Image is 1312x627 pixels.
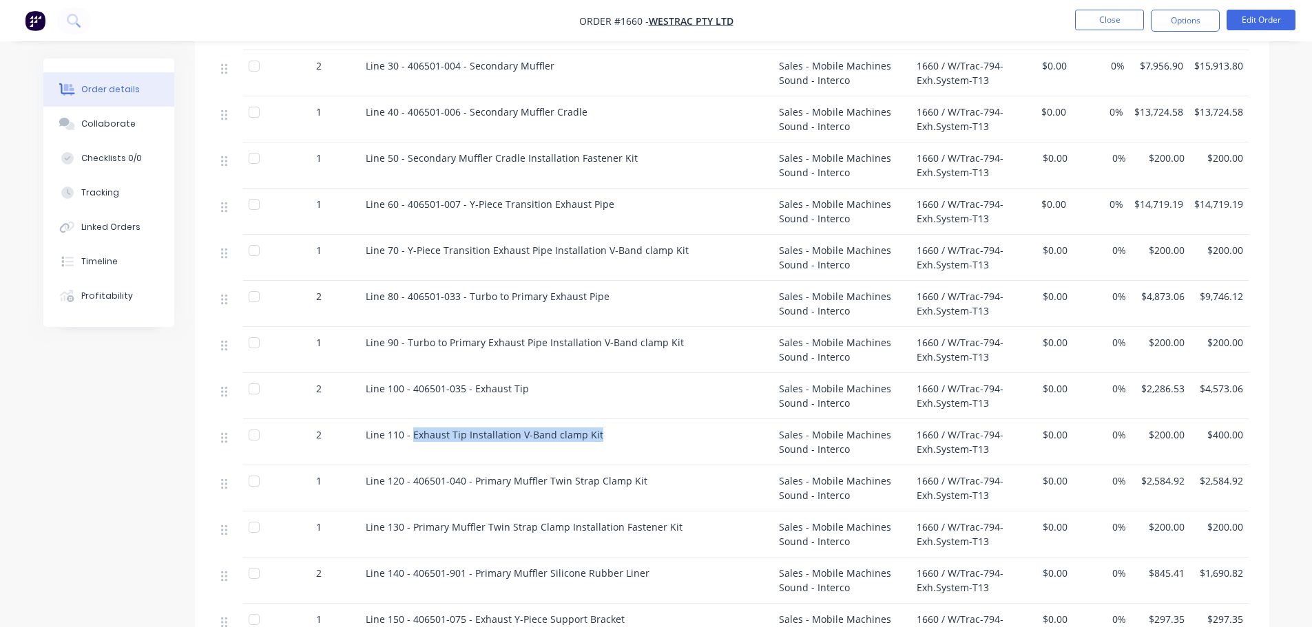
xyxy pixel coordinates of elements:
span: 0% [1079,151,1126,165]
span: 0% [1079,520,1126,534]
span: $2,584.92 [1137,474,1185,488]
span: 1 [316,243,322,257]
span: $845.41 [1137,566,1185,580]
span: Order #1660 - [579,14,649,28]
span: $0.00 [1020,197,1066,211]
span: $200.00 [1196,520,1243,534]
div: Sales - Mobile Machines Sound - Interco [773,373,911,419]
span: $4,873.06 [1137,289,1185,304]
span: $297.35 [1137,612,1185,626]
span: Line 50 - Secondary Muffler Cradle Installation Fastener Kit [366,151,638,164]
div: Sales - Mobile Machines Sound - Interco [773,557,911,604]
div: Sales - Mobile Machines Sound - Interco [773,281,911,327]
span: Line 60 - 406501-007 - Y-Piece Transition Exhaust Pipe [366,198,614,211]
span: $13,724.58 [1134,105,1183,119]
span: 2 [316,59,322,73]
div: 1660 / W/Trac-794-Exh.System-T13 [911,189,1014,235]
span: Line 140 - 406501-901 - Primary Muffler Silicone Rubber Liner [366,566,649,580]
button: Tracking [43,176,174,210]
button: Profitability [43,279,174,313]
div: 1660 / W/Trac-794-Exh.System-T13 [911,557,1014,604]
span: $200.00 [1137,427,1185,442]
div: 1660 / W/Trac-794-Exh.System-T13 [911,96,1014,142]
span: $0.00 [1020,105,1066,119]
span: $14,719.19 [1134,197,1183,211]
span: $0.00 [1020,612,1068,626]
div: 1660 / W/Trac-794-Exh.System-T13 [911,235,1014,281]
span: 0% [1079,243,1126,257]
div: Sales - Mobile Machines Sound - Interco [773,96,911,142]
span: Line 150 - 406501-075 - Exhaust Y-Piece Support Bracket [366,613,625,626]
button: Timeline [43,244,174,279]
span: Line 100 - 406501-035 - Exhaust Tip [366,382,529,395]
span: Line 120 - 406501-040 - Primary Muffler Twin Strap Clamp Kit [366,474,647,487]
span: 1 [316,151,322,165]
div: 1660 / W/Trac-794-Exh.System-T13 [911,281,1014,327]
span: Line 130 - Primary Muffler Twin Strap Clamp Installation Fastener Kit [366,520,683,533]
div: 1660 / W/Trac-794-Exh.System-T13 [911,142,1014,189]
span: WesTrac Pty Ltd [649,14,733,28]
span: Line 30 - 406501-004 - Secondary Muffler [366,59,554,72]
span: 0% [1079,566,1126,580]
div: Checklists 0/0 [81,152,142,164]
span: 2 [316,427,322,442]
span: 0% [1079,289,1126,304]
div: Sales - Mobile Machines Sound - Interco [773,189,911,235]
div: Order details [81,83,140,96]
span: 1 [316,105,322,119]
button: Close [1075,10,1144,30]
span: $297.35 [1196,612,1243,626]
span: 1 [316,197,322,211]
span: 0% [1078,59,1125,73]
span: $0.00 [1020,151,1068,165]
span: 0% [1079,335,1126,350]
span: 2 [316,566,322,580]
div: Sales - Mobile Machines Sound - Interco [773,465,911,511]
div: Sales - Mobile Machines Sound - Interco [773,142,911,189]
div: 1660 / W/Trac-794-Exh.System-T13 [911,327,1014,373]
div: Sales - Mobile Machines Sound - Interco [773,511,911,557]
span: Line 90 - Turbo to Primary Exhaust Pipe Installation V-Band clamp Kit [366,336,684,349]
div: Tracking [81,187,119,199]
span: $200.00 [1137,520,1185,534]
span: $14,719.19 [1194,197,1243,211]
span: $200.00 [1137,243,1185,257]
span: $200.00 [1196,335,1243,350]
span: 0% [1079,474,1126,488]
span: 2 [316,381,322,396]
span: $0.00 [1020,427,1068,442]
span: 1 [316,474,322,488]
span: 0% [1079,612,1126,626]
span: $0.00 [1020,289,1068,304]
span: 0% [1079,427,1126,442]
div: Profitability [81,290,133,302]
span: 0% [1077,197,1123,211]
button: Checklists 0/0 [43,141,174,176]
div: 1660 / W/Trac-794-Exh.System-T13 [911,50,1014,96]
span: $9,746.12 [1196,289,1243,304]
span: $200.00 [1137,335,1185,350]
span: $0.00 [1020,520,1068,534]
span: Line 70 - Y-Piece Transition Exhaust Pipe Installation V-Band clamp Kit [366,244,689,257]
span: $0.00 [1020,335,1068,350]
span: $4,573.06 [1196,381,1243,396]
span: $0.00 [1020,59,1067,73]
button: Linked Orders [43,210,174,244]
button: Collaborate [43,107,174,141]
img: Factory [25,10,45,31]
span: Line 40 - 406501-006 - Secondary Muffler Cradle [366,105,587,118]
span: $2,584.92 [1196,474,1243,488]
button: Edit Order [1227,10,1295,30]
div: 1660 / W/Trac-794-Exh.System-T13 [911,373,1014,419]
button: Order details [43,72,174,107]
div: 1660 / W/Trac-794-Exh.System-T13 [911,511,1014,557]
span: $0.00 [1020,381,1068,396]
span: Line 110 - Exhaust Tip Installation V-Band clamp Kit [366,428,603,441]
div: 1660 / W/Trac-794-Exh.System-T13 [911,419,1014,465]
span: 0% [1079,381,1126,396]
span: $200.00 [1137,151,1185,165]
span: $0.00 [1020,243,1068,257]
span: Line 80 - 406501-033 - Turbo to Primary Exhaust Pipe [366,290,610,303]
div: Sales - Mobile Machines Sound - Interco [773,235,911,281]
div: 1660 / W/Trac-794-Exh.System-T13 [911,465,1014,511]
